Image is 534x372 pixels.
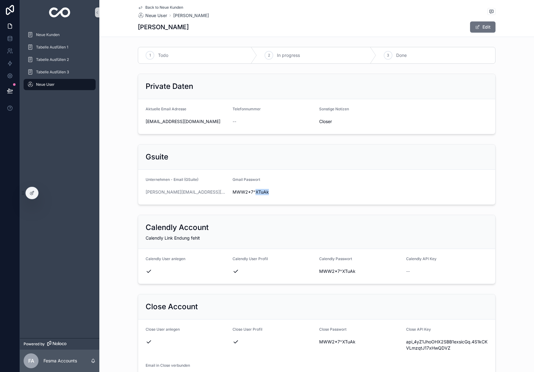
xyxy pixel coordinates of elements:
span: Calendly Passwort [319,256,352,261]
h1: [PERSON_NAME] [138,23,189,31]
button: Edit [470,21,496,33]
span: Telefonnummer [233,107,261,111]
a: [PERSON_NAME][EMAIL_ADDRESS][DOMAIN_NAME] [146,189,228,195]
span: Powered by [24,342,45,347]
span: Tabelle Ausfüllen 3 [36,70,69,75]
span: Close API Key [406,327,431,332]
span: -- [233,118,236,125]
span: MWW2*7^XTuAk [319,339,401,345]
span: Calendly API Key [406,256,437,261]
p: Fesma Accounts [43,358,77,364]
span: 3 [387,53,389,58]
a: Neue User [24,79,96,90]
span: Back to Neue Kunden [145,5,183,10]
a: Neue User [138,12,167,19]
span: Close User Profil [233,327,262,332]
span: Calendly User anlegen [146,256,185,261]
span: Done [396,52,407,58]
span: Neue Kunden [36,32,60,37]
span: Neue User [36,82,55,87]
a: Tabelle Ausfüllen 2 [24,54,96,65]
span: Close User anlegen [146,327,180,332]
span: Calendly Link Endung fehlt [146,235,200,241]
span: Todo [158,52,168,58]
span: Closer [319,118,401,125]
span: Close Passwort [319,327,346,332]
span: Neue User [145,12,167,19]
a: Tabelle Ausfüllen 3 [24,67,96,78]
span: In progress [277,52,300,58]
span: Sonstige Notizen [319,107,349,111]
span: Tabelle Ausfüllen 1 [36,45,68,50]
span: api_4yZ1JhoOHX2SBB1exsicGq.4S1kCKVLmzqtJ17xHwQDVZ [406,339,488,351]
h2: Private Daten [146,81,193,91]
h2: Close Account [146,302,198,312]
span: Unternehmen - Email (GSuite) [146,177,198,182]
span: 2 [268,53,270,58]
h2: Gsuite [146,152,168,162]
h2: Calendly Account [146,223,209,232]
a: Powered by [20,338,99,350]
span: -- [406,268,410,274]
a: Neue Kunden [24,29,96,40]
span: Calendly User Profil [233,256,268,261]
span: Gmail Passwort [233,177,260,182]
a: Tabelle Ausfüllen 1 [24,42,96,53]
a: Back to Neue Kunden [138,5,183,10]
span: Email in Close verbunden [146,363,190,368]
span: Aktuelle Email Adresse [146,107,186,111]
span: MWW2*7^XTuAk [233,189,315,195]
span: Tabelle Ausfüllen 2 [36,57,69,62]
span: [EMAIL_ADDRESS][DOMAIN_NAME] [146,118,228,125]
span: 1 [149,53,151,58]
a: [PERSON_NAME] [173,12,209,19]
span: FA [28,357,34,365]
span: MWW2*7^XTuAk [319,268,401,274]
img: App logo [49,7,70,17]
div: scrollable content [20,25,99,98]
